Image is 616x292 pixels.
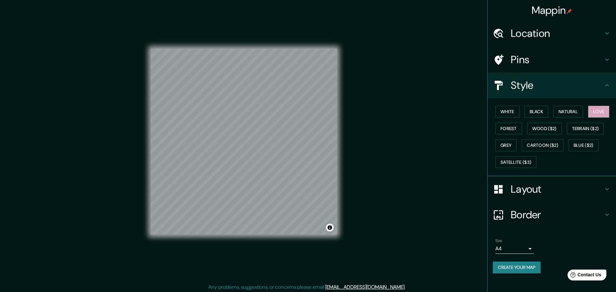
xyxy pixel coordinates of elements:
[495,139,517,151] button: Grey
[326,224,334,231] button: Toggle attribution
[495,244,534,254] div: A4
[532,4,572,17] h4: Mappin
[559,267,609,285] iframe: Help widget launcher
[325,284,405,290] a: [EMAIL_ADDRESS][DOMAIN_NAME]
[588,106,609,118] button: Love
[495,106,519,118] button: White
[488,21,616,46] div: Location
[511,183,603,196] h4: Layout
[511,208,603,221] h4: Border
[488,202,616,228] div: Border
[527,123,562,135] button: Wood ($2)
[151,49,337,235] canvas: Map
[406,283,408,291] div: .
[208,283,406,291] p: Any problems, suggestions, or concerns please email .
[511,79,603,92] h4: Style
[488,72,616,98] div: Style
[511,27,603,40] h4: Location
[495,123,522,135] button: Forest
[567,9,572,14] img: pin-icon.png
[493,262,541,273] button: Create your map
[488,47,616,72] div: Pins
[495,238,502,244] label: Size
[569,139,599,151] button: Blue ($2)
[553,106,583,118] button: Natural
[406,283,406,291] div: .
[488,176,616,202] div: Layout
[567,123,604,135] button: Terrain ($2)
[495,156,536,168] button: Satellite ($3)
[511,53,603,66] h4: Pins
[522,139,563,151] button: Cartoon ($2)
[525,106,549,118] button: Black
